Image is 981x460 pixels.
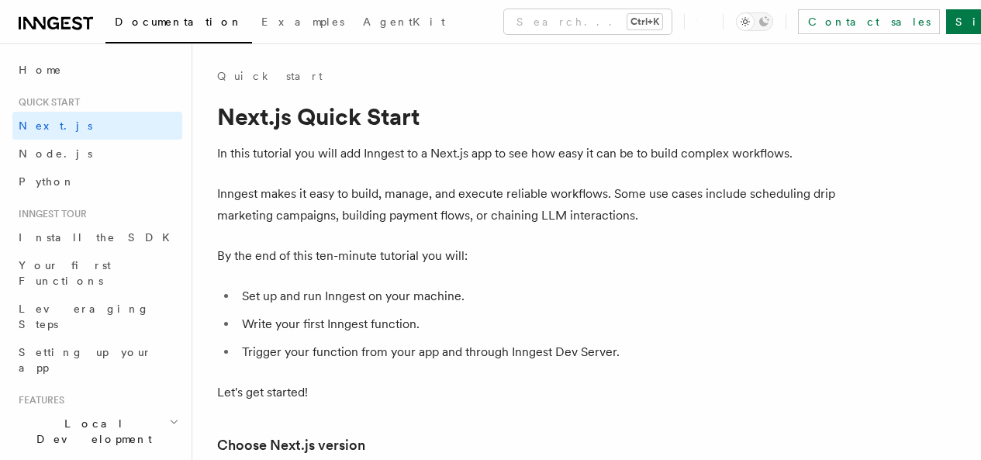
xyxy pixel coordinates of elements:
span: Quick start [12,96,80,109]
span: Install the SDK [19,231,179,244]
span: Python [19,175,75,188]
a: Quick start [217,68,323,84]
p: By the end of this ten-minute tutorial you will: [217,245,838,267]
p: In this tutorial you will add Inngest to a Next.js app to see how easy it can be to build complex... [217,143,838,164]
a: Python [12,168,182,195]
a: Your first Functions [12,251,182,295]
a: Setting up your app [12,338,182,382]
a: Documentation [105,5,252,43]
span: Next.js [19,119,92,132]
a: Examples [252,5,354,42]
li: Write your first Inngest function. [237,313,838,335]
span: AgentKit [363,16,445,28]
a: Install the SDK [12,223,182,251]
button: Local Development [12,410,182,453]
p: Inngest makes it easy to build, manage, and execute reliable workflows. Some use cases include sc... [217,183,838,227]
li: Trigger your function from your app and through Inngest Dev Server. [237,341,838,363]
h1: Next.js Quick Start [217,102,838,130]
a: Contact sales [798,9,940,34]
a: AgentKit [354,5,454,42]
a: Node.js [12,140,182,168]
kbd: Ctrl+K [627,14,662,29]
span: Leveraging Steps [19,303,150,330]
a: Leveraging Steps [12,295,182,338]
span: Features [12,394,64,406]
span: Inngest tour [12,208,87,220]
a: Next.js [12,112,182,140]
span: Documentation [115,16,243,28]
a: Choose Next.js version [217,434,365,456]
p: Let's get started! [217,382,838,403]
button: Search...Ctrl+K [504,9,672,34]
span: Node.js [19,147,92,160]
span: Home [19,62,62,78]
a: Home [12,56,182,84]
span: Local Development [12,416,169,447]
span: Setting up your app [19,346,152,374]
button: Toggle dark mode [736,12,773,31]
li: Set up and run Inngest on your machine. [237,285,838,307]
span: Examples [261,16,344,28]
span: Your first Functions [19,259,111,287]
